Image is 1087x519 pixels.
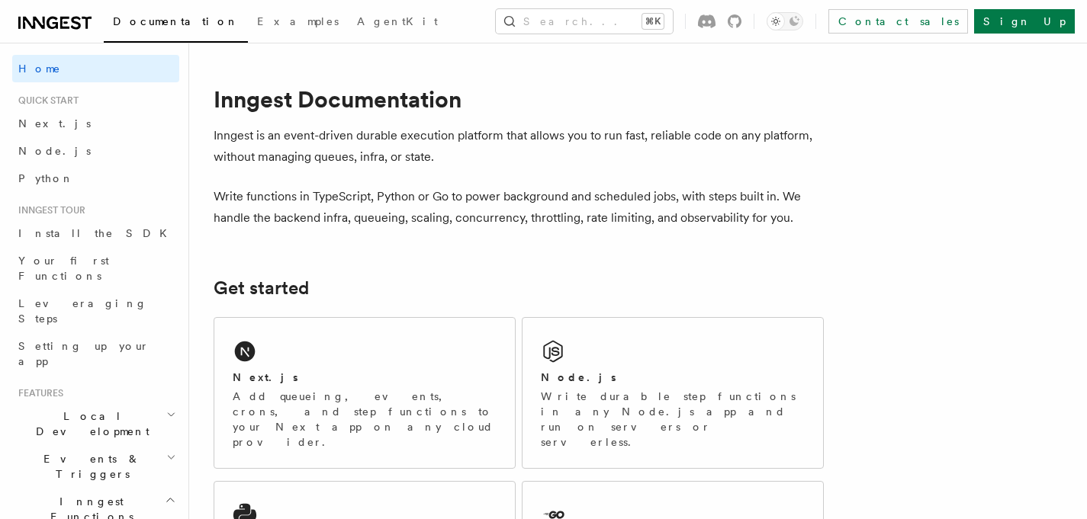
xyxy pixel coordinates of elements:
[18,61,61,76] span: Home
[214,277,309,299] a: Get started
[12,332,179,375] a: Setting up your app
[104,5,248,43] a: Documentation
[12,95,79,107] span: Quick start
[12,165,179,192] a: Python
[357,15,438,27] span: AgentKit
[12,451,166,482] span: Events & Triggers
[642,14,664,29] kbd: ⌘K
[18,297,147,325] span: Leveraging Steps
[828,9,968,34] a: Contact sales
[12,110,179,137] a: Next.js
[214,186,824,229] p: Write functions in TypeScript, Python or Go to power background and scheduled jobs, with steps bu...
[257,15,339,27] span: Examples
[496,9,673,34] button: Search...⌘K
[12,247,179,290] a: Your first Functions
[767,12,803,30] button: Toggle dark mode
[12,290,179,332] a: Leveraging Steps
[522,317,824,469] a: Node.jsWrite durable step functions in any Node.js app and run on servers or serverless.
[348,5,447,41] a: AgentKit
[113,15,239,27] span: Documentation
[248,5,348,41] a: Examples
[18,255,109,282] span: Your first Functions
[12,204,85,216] span: Inngest tour
[12,402,179,445] button: Local Development
[214,317,516,469] a: Next.jsAdd queueing, events, crons, and step functions to your Next app on any cloud provider.
[974,9,1075,34] a: Sign Up
[18,117,91,130] span: Next.js
[12,137,179,165] a: Node.js
[214,125,824,168] p: Inngest is an event-driven durable execution platform that allows you to run fast, reliable code ...
[18,227,176,239] span: Install the SDK
[233,370,298,385] h2: Next.js
[541,389,805,450] p: Write durable step functions in any Node.js app and run on servers or serverless.
[18,145,91,157] span: Node.js
[12,55,179,82] a: Home
[214,85,824,113] h1: Inngest Documentation
[18,172,74,184] span: Python
[12,445,179,488] button: Events & Triggers
[18,340,150,367] span: Setting up your app
[12,387,63,399] span: Features
[541,370,616,385] h2: Node.js
[233,389,497,450] p: Add queueing, events, crons, and step functions to your Next app on any cloud provider.
[12,219,179,247] a: Install the SDK
[12,408,166,439] span: Local Development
